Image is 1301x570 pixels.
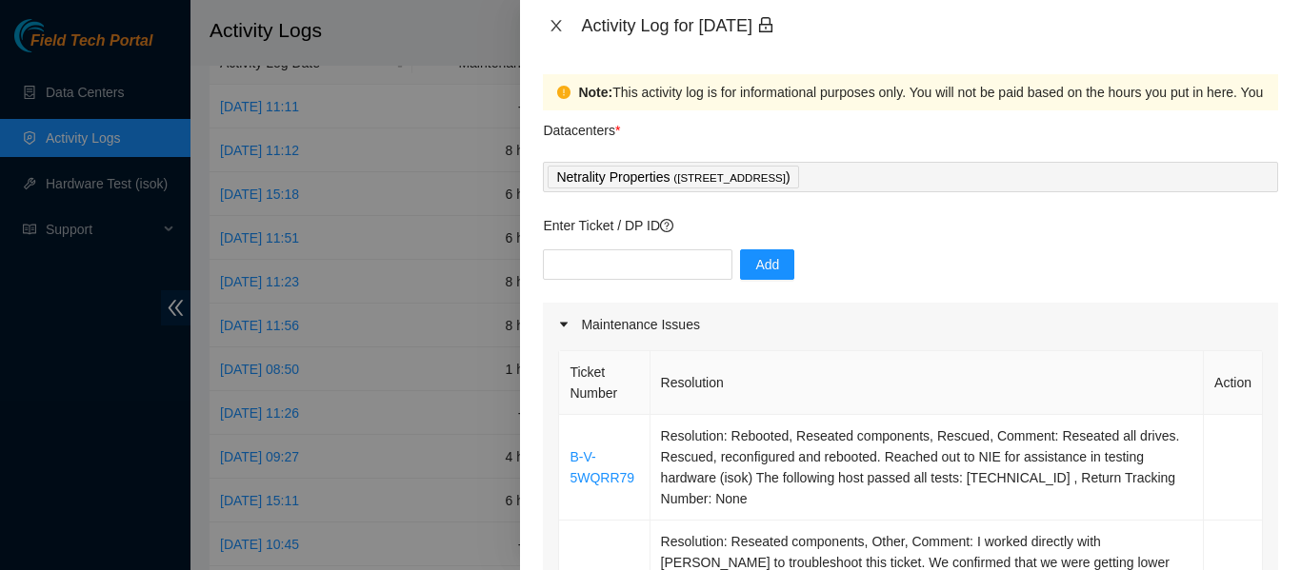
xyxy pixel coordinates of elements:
p: Datacenters [543,110,620,141]
p: Enter Ticket / DP ID [543,215,1278,236]
span: ( [STREET_ADDRESS] [673,172,786,184]
div: Maintenance Issues [543,303,1278,346]
td: Resolution: Rebooted, Reseated components, Rescued, Comment: Reseated all drives. Rescued, reconf... [650,415,1204,521]
span: lock [757,16,774,33]
span: caret-right [558,319,570,330]
strong: Note: [578,82,612,103]
button: Add [740,249,794,280]
a: B-V-5WQRR79 [570,449,634,485]
p: Netrality Properties ) [556,167,790,188]
span: close [549,18,564,33]
button: Close [543,17,570,35]
th: Action [1204,351,1263,415]
th: Resolution [650,351,1204,415]
span: Add [755,254,779,275]
th: Ticket Number [559,351,650,415]
span: exclamation-circle [557,86,570,99]
span: question-circle [660,219,673,232]
div: Activity Log for [DATE] [581,15,1278,36]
